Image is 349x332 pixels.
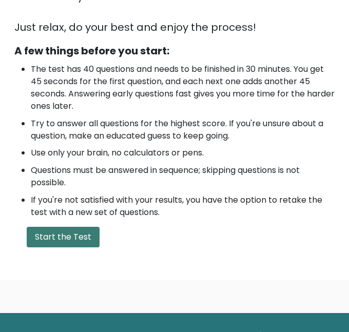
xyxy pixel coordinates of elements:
div: A few things before you start: [14,43,335,58]
li: The test has 40 questions and needs to be finished in 30 minutes. You get 45 seconds for the firs... [31,63,335,112]
li: If you're not satisfied with your results, you have the option to retake the test with a new set ... [31,194,335,219]
li: Questions must be answered in sequence; skipping questions is not possible. [31,164,335,189]
button: Start the Test [27,227,100,247]
li: Try to answer all questions for the highest score. If you're unsure about a question, make an edu... [31,118,335,142]
li: Use only your brain, no calculators or pens. [31,147,335,159]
